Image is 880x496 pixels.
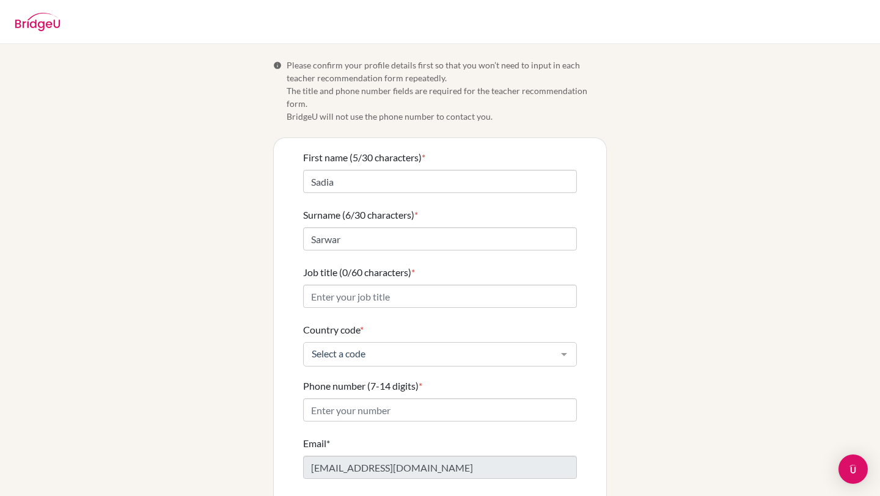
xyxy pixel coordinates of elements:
label: Surname (6/30 characters) [303,208,418,222]
span: Select a code [309,348,552,360]
input: Enter your first name [303,170,577,193]
input: Enter your surname [303,227,577,250]
label: Phone number (7-14 digits) [303,379,422,393]
img: BridgeU logo [15,13,61,31]
label: Country code [303,323,364,337]
div: Open Intercom Messenger [838,454,868,484]
span: Please confirm your profile details first so that you won’t need to input in each teacher recomme... [287,59,607,123]
label: Email* [303,436,330,451]
input: Enter your number [303,398,577,421]
label: Job title (0/60 characters) [303,265,415,280]
input: Enter your job title [303,285,577,308]
span: Info [273,61,282,70]
label: First name (5/30 characters) [303,150,425,165]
